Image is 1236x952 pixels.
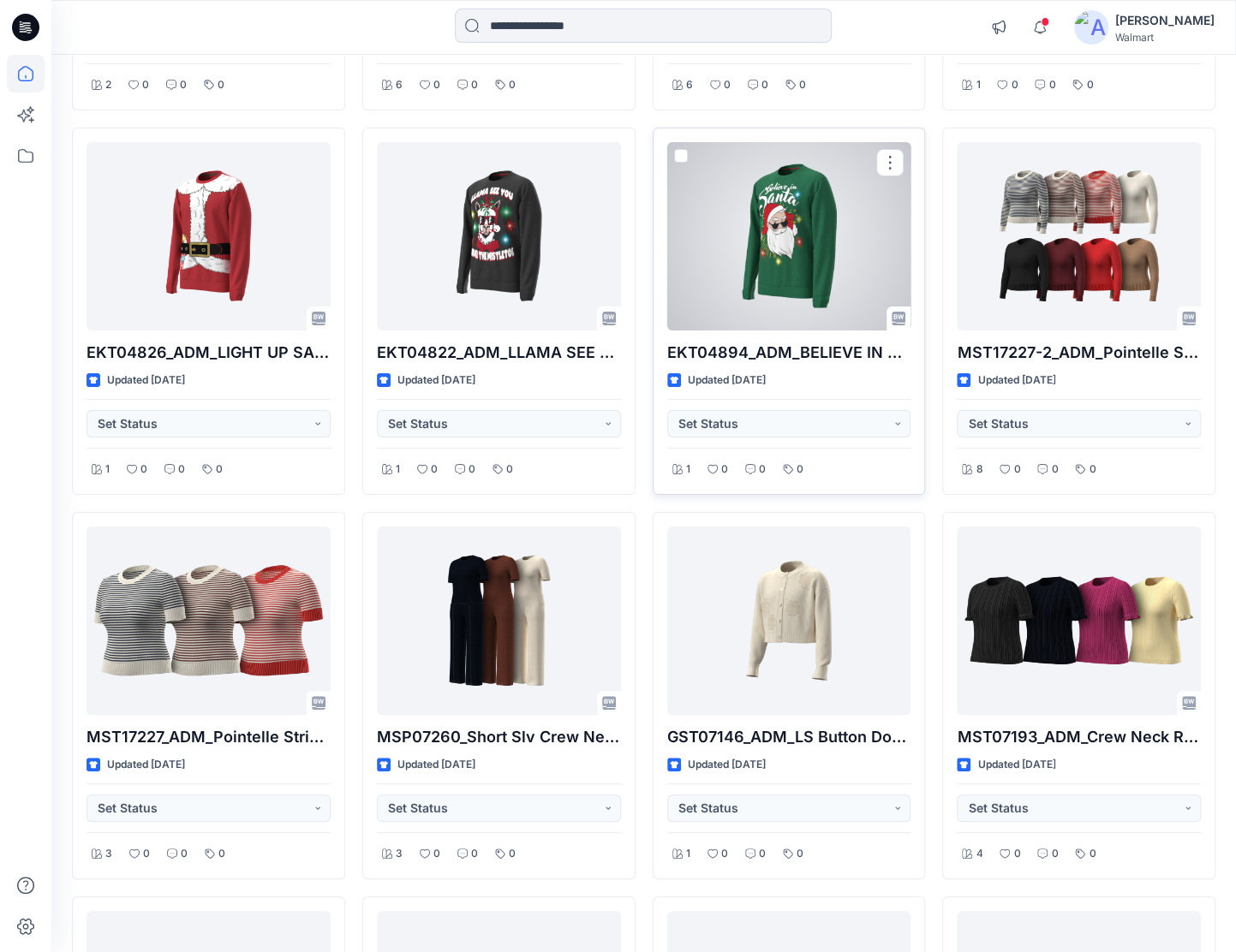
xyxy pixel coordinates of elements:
p: 4 [976,845,982,863]
p: 0 [759,461,766,479]
p: 0 [1013,845,1020,863]
p: Updated [DATE] [107,756,185,774]
p: 0 [1051,461,1058,479]
p: 0 [178,461,185,479]
p: MSP07260_Short Slv Crew Neck Top Pant Set [377,725,621,749]
p: Updated [DATE] [107,372,185,390]
p: 2 [105,76,111,94]
p: 3 [396,845,403,863]
p: 0 [799,76,806,94]
a: MST17227_ADM_Pointelle Stripe Tee [87,527,331,715]
p: 1 [396,461,400,479]
p: 0 [140,461,147,479]
p: Updated [DATE] [977,372,1055,390]
p: 0 [1051,845,1058,863]
p: 0 [509,76,516,94]
a: EKT04822_ADM_LLAMA SEE YOU [377,142,621,330]
p: EKT04826_ADM_LIGHT UP SANTA SUIT [87,341,331,365]
p: 1 [686,461,690,479]
div: [PERSON_NAME] [1115,10,1215,31]
p: 0 [143,845,150,863]
p: 1 [686,845,690,863]
img: avatar [1074,10,1108,45]
p: 0 [1048,76,1055,94]
p: 0 [1013,461,1020,479]
p: 0 [1089,461,1096,479]
p: 0 [797,845,803,863]
p: 0 [142,76,149,94]
p: 1 [976,76,980,94]
p: 0 [761,76,768,94]
p: 0 [218,76,224,94]
p: Updated [DATE] [397,756,475,774]
a: EKT04826_ADM_LIGHT UP SANTA SUIT [87,142,331,330]
p: 0 [1089,845,1096,863]
p: 0 [218,845,225,863]
p: 0 [433,845,440,863]
p: 0 [724,76,731,94]
p: 0 [721,461,728,479]
p: 0 [797,461,803,479]
a: EKT04894_ADM_BELIEVE IN SANTA [667,142,911,330]
p: 6 [686,76,693,94]
a: MST07193_ADM_Crew Neck Ruffle Short Slv Sweater [957,527,1201,715]
p: EKT04894_ADM_BELIEVE IN SANTA [667,341,911,365]
p: 0 [1086,76,1093,94]
p: 0 [181,845,188,863]
p: MST17227_ADM_Pointelle Stripe Tee [87,725,331,749]
p: MST07193_ADM_Crew Neck Ruffle Short Slv Sweater [957,725,1201,749]
p: MST17227-2_ADM_Pointelle Stripe Long Slv [957,341,1201,365]
p: 0 [469,461,475,479]
p: Updated [DATE] [977,756,1055,774]
p: 0 [180,76,187,94]
p: GST07146_ADM_LS Button Down Cardie Flower1 [667,725,911,749]
p: 0 [433,76,440,94]
p: 0 [721,845,728,863]
div: Walmart [1115,31,1215,44]
a: MST17227-2_ADM_Pointelle Stripe Long Slv [957,142,1201,330]
a: GST07146_ADM_LS Button Down Cardie Flower1 [667,527,911,715]
p: 0 [1011,76,1018,94]
p: 0 [509,845,516,863]
p: 6 [396,76,403,94]
p: 0 [506,461,513,479]
p: 0 [471,845,478,863]
p: 0 [431,461,438,479]
p: 0 [216,461,223,479]
p: Updated [DATE] [688,372,766,390]
p: Updated [DATE] [688,756,766,774]
p: 8 [976,461,982,479]
p: 0 [471,76,478,94]
p: Updated [DATE] [397,372,475,390]
p: 0 [759,845,766,863]
a: MSP07260_Short Slv Crew Neck Top Pant Set [377,527,621,715]
p: EKT04822_ADM_LLAMA SEE YOU [377,341,621,365]
p: 3 [105,845,112,863]
p: 1 [105,461,110,479]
